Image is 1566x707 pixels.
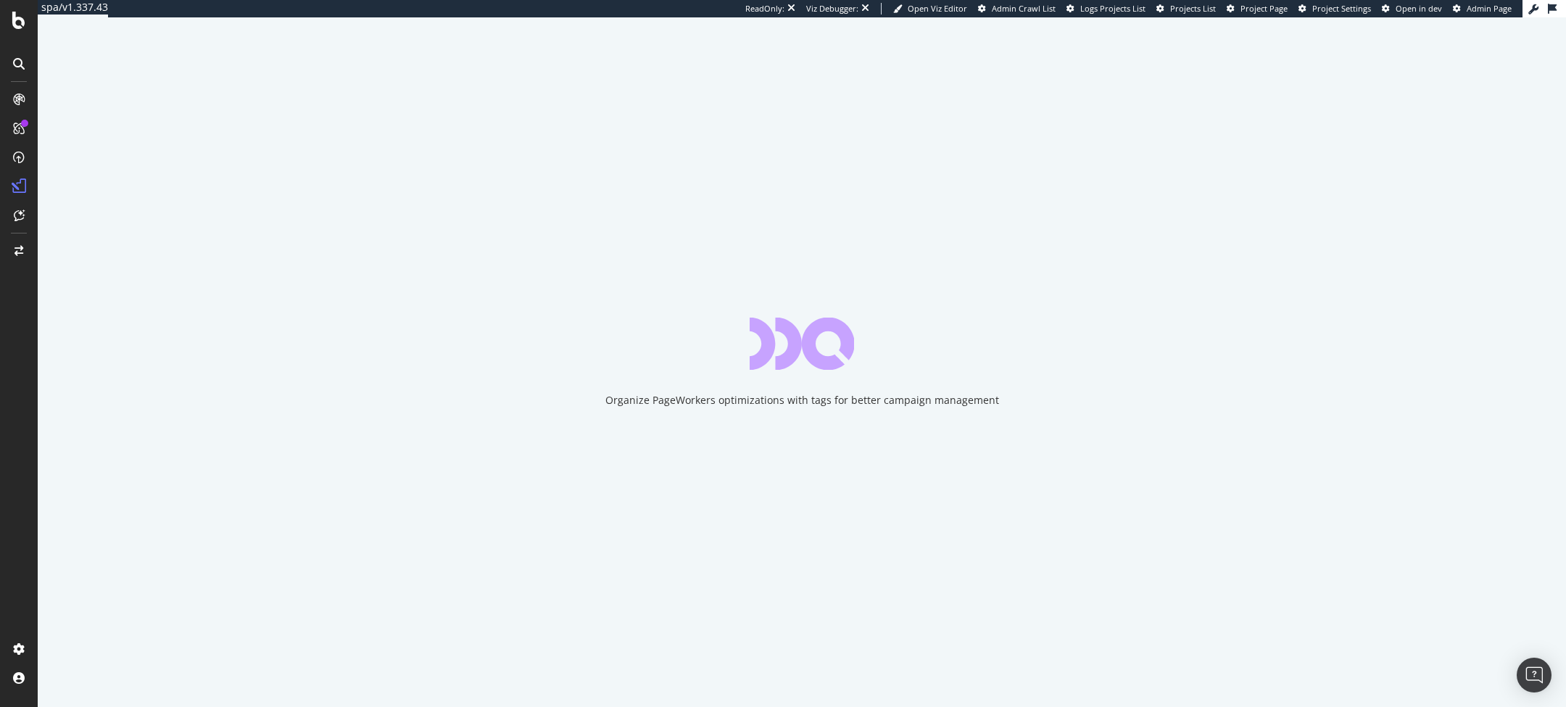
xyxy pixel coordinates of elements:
span: Project Page [1240,3,1288,14]
div: Viz Debugger: [806,3,858,15]
span: Projects List [1170,3,1216,14]
a: Open in dev [1382,3,1442,15]
a: Admin Page [1453,3,1512,15]
div: Organize PageWorkers optimizations with tags for better campaign management [605,393,999,408]
div: animation [750,318,854,370]
span: Admin Crawl List [992,3,1056,14]
a: Admin Crawl List [978,3,1056,15]
a: Open Viz Editor [893,3,967,15]
div: Open Intercom Messenger [1517,658,1551,692]
a: Project Settings [1298,3,1371,15]
span: Open in dev [1396,3,1442,14]
a: Projects List [1156,3,1216,15]
span: Project Settings [1312,3,1371,14]
div: ReadOnly: [745,3,784,15]
a: Project Page [1227,3,1288,15]
a: Logs Projects List [1066,3,1145,15]
span: Admin Page [1467,3,1512,14]
span: Open Viz Editor [908,3,967,14]
span: Logs Projects List [1080,3,1145,14]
